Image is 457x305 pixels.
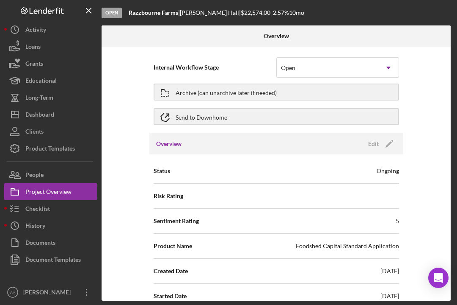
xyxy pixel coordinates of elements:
[4,200,97,217] button: Checklist
[102,8,122,18] div: Open
[25,217,45,236] div: History
[154,63,276,72] span: Internal Workflow Stage
[25,89,53,108] div: Long-Term
[154,108,399,125] button: Send to Downhome
[377,167,399,175] div: Ongoing
[4,251,97,268] button: Document Templates
[4,234,97,251] button: Documents
[4,284,97,301] button: AA[PERSON_NAME]
[25,200,50,219] div: Checklist
[176,109,227,124] div: Send to Downhome
[428,268,449,288] div: Open Intercom Messenger
[25,234,55,253] div: Documents
[25,72,57,91] div: Educational
[156,140,182,148] h3: Overview
[4,183,97,200] button: Project Overview
[154,84,399,101] button: Archive (can unarchive later if needed)
[281,64,295,71] div: Open
[273,9,289,16] div: 2.57 %
[4,217,97,234] button: History
[176,84,277,100] div: Archive (can unarchive later if needed)
[4,55,97,72] button: Grants
[25,38,41,57] div: Loans
[289,9,304,16] div: 10 mo
[180,9,241,16] div: [PERSON_NAME] Hall |
[129,9,180,16] div: |
[4,140,97,157] button: Product Templates
[368,137,379,150] div: Edit
[25,251,81,270] div: Document Templates
[154,167,170,175] span: Status
[10,290,16,295] text: AA
[4,21,97,38] button: Activity
[296,242,399,250] div: Foodshed Capital Standard Application
[4,106,97,123] button: Dashboard
[25,21,46,40] div: Activity
[4,123,97,140] button: Clients
[4,89,97,106] button: Long-Term
[363,137,396,150] button: Edit
[154,242,192,250] span: Product Name
[154,217,199,225] span: Sentiment Rating
[25,140,75,159] div: Product Templates
[264,33,289,39] b: Overview
[25,123,44,142] div: Clients
[241,9,273,16] div: $22,574.00
[154,192,183,200] span: Risk Rating
[129,9,178,16] b: Razzbourne Farms
[21,284,76,303] div: [PERSON_NAME]
[25,55,43,74] div: Grants
[380,267,399,275] div: [DATE]
[154,292,187,300] span: Started Date
[4,72,97,89] button: Educational
[25,166,44,185] div: People
[380,292,399,300] div: [DATE]
[4,166,97,183] button: People
[25,183,72,202] div: Project Overview
[396,217,399,225] div: 5
[4,38,97,55] button: Loans
[154,267,188,275] span: Created Date
[25,106,54,125] div: Dashboard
